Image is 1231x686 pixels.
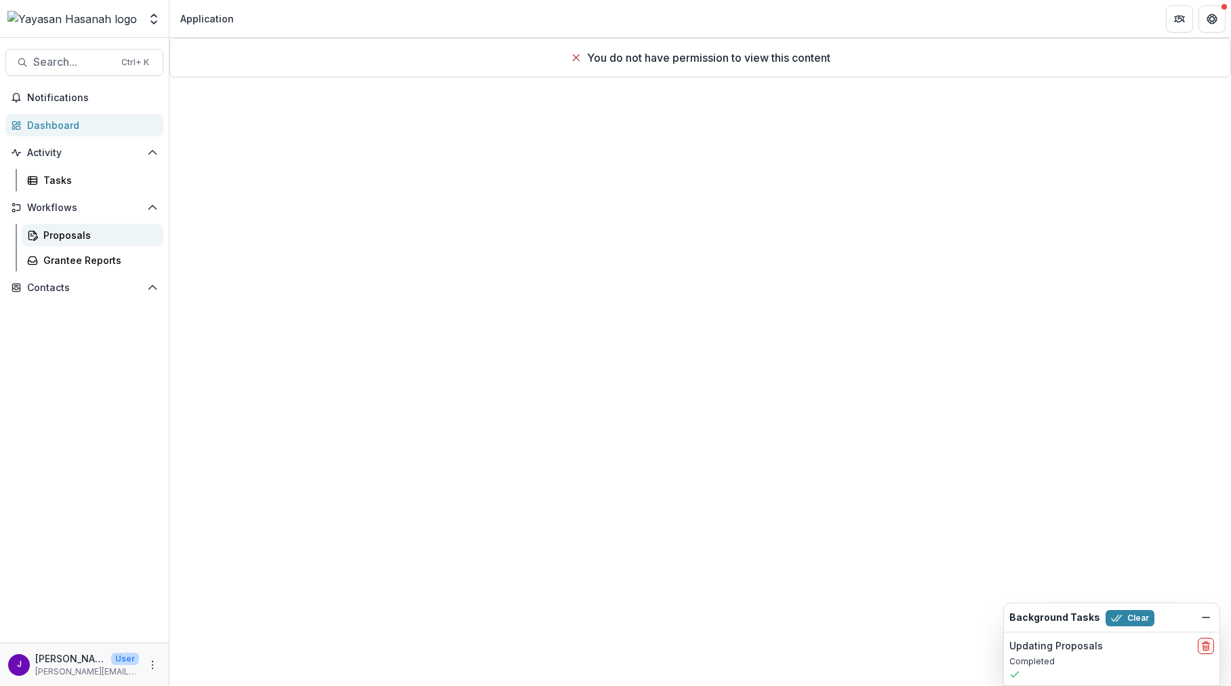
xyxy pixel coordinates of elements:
[17,660,22,669] div: Jeffrey
[1198,5,1226,33] button: Get Help
[5,114,163,136] a: Dashboard
[43,253,153,267] div: Grantee Reports
[5,49,163,76] button: Search...
[144,5,163,33] button: Open entity switcher
[1198,638,1214,654] button: delete
[27,202,142,214] span: Workflows
[1009,612,1100,624] h2: Background Tasks
[27,282,142,294] span: Contacts
[22,249,163,271] a: Grantee Reports
[33,56,113,69] span: Search...
[5,142,163,164] button: Open Activity
[43,173,153,187] div: Tasks
[119,55,152,70] div: Ctrl + K
[27,92,158,104] span: Notifications
[22,224,163,246] a: Proposals
[180,12,234,26] div: Application
[35,651,106,666] p: [PERSON_NAME]
[5,87,163,109] button: Notifications
[1166,5,1193,33] button: Partners
[1009,655,1214,668] p: Completed
[22,169,163,191] a: Tasks
[43,228,153,242] div: Proposals
[1009,641,1103,652] h2: Updating Proposals
[175,9,239,28] nav: breadcrumb
[27,118,153,132] div: Dashboard
[7,11,137,27] img: Yayasan Hasanah logo
[1106,610,1154,626] button: Clear
[5,197,163,218] button: Open Workflows
[1198,609,1214,626] button: Dismiss
[144,657,161,673] button: More
[5,277,163,299] button: Open Contacts
[587,50,830,66] p: You do not have permission to view this content
[111,653,139,665] p: User
[35,666,139,678] p: [PERSON_NAME][EMAIL_ADDRESS][DOMAIN_NAME]
[27,147,142,159] span: Activity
